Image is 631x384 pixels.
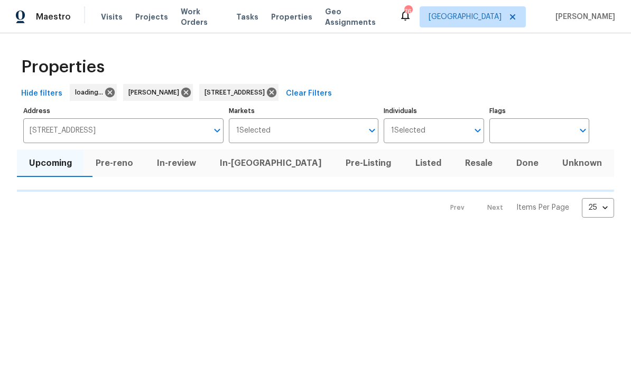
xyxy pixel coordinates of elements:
span: Visits [101,12,123,22]
span: Done [511,156,544,171]
span: Pre-reno [90,156,138,171]
nav: Pagination Navigation [440,198,614,218]
button: Open [365,123,379,138]
span: Pre-Listing [340,156,397,171]
span: In-review [151,156,201,171]
label: Address [23,108,224,114]
button: Clear Filters [282,84,336,104]
div: 25 [582,194,614,221]
span: Unknown [557,156,608,171]
span: Hide filters [21,87,62,100]
div: loading... [70,84,117,101]
span: loading... [75,87,107,98]
span: Properties [271,12,312,22]
span: Properties [21,62,105,72]
span: [GEOGRAPHIC_DATA] [429,12,502,22]
label: Individuals [384,108,484,114]
div: [STREET_ADDRESS] [199,84,279,101]
span: Work Orders [181,6,224,27]
span: In-[GEOGRAPHIC_DATA] [215,156,328,171]
label: Markets [229,108,379,114]
span: Maestro [36,12,71,22]
button: Hide filters [17,84,67,104]
span: [PERSON_NAME] [128,87,183,98]
label: Flags [489,108,589,114]
button: Open [576,123,590,138]
span: Projects [135,12,168,22]
p: Items Per Page [516,202,569,213]
span: Upcoming [23,156,77,171]
button: Open [470,123,485,138]
div: [PERSON_NAME] [123,84,193,101]
div: 76 [404,6,412,17]
span: Clear Filters [286,87,332,100]
span: Resale [459,156,498,171]
span: [PERSON_NAME] [551,12,615,22]
span: [STREET_ADDRESS] [205,87,269,98]
span: Geo Assignments [325,6,386,27]
button: Open [210,123,225,138]
span: Tasks [236,13,258,21]
span: 1 Selected [391,126,425,135]
span: Listed [410,156,447,171]
span: 1 Selected [236,126,271,135]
